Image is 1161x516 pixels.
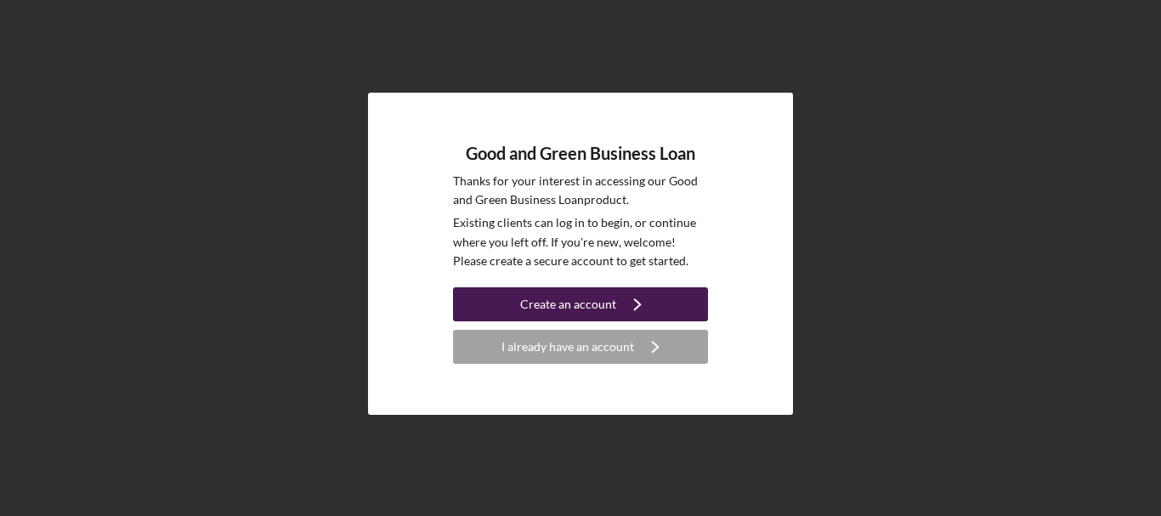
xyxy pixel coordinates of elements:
[520,287,616,321] div: Create an account
[453,287,708,326] a: Create an account
[501,330,634,364] div: I already have an account
[453,287,708,321] button: Create an account
[466,144,695,163] h4: Good and Green Business Loan
[453,213,708,270] p: Existing clients can log in to begin, or continue where you left off. If you're new, welcome! Ple...
[453,172,708,210] p: Thanks for your interest in accessing our Good and Green Business Loan product.
[453,330,708,364] button: I already have an account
